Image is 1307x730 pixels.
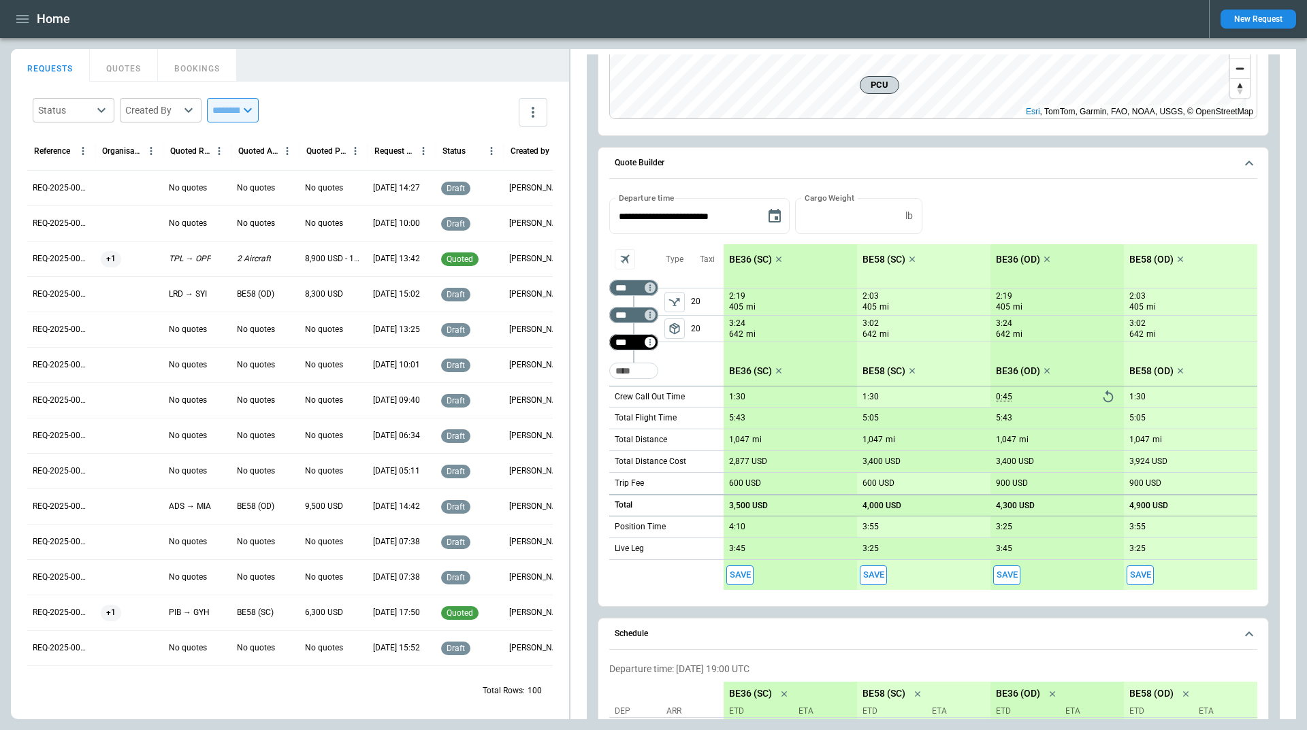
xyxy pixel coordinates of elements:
[1129,435,1150,445] p: 1,047
[615,249,635,269] span: Aircraft selection
[169,288,207,300] p: LRD → SYI
[666,254,683,265] p: Type
[691,288,724,315] p: 20
[1127,565,1154,585] span: Save this aircraft quote and copy details to clipboard
[483,685,525,697] p: Total Rows:
[860,565,887,585] span: Save this aircraft quote and copy details to clipboard
[862,413,879,423] p: 5:05
[996,329,1010,340] p: 642
[33,571,90,583] p: REQ-2025-000259
[1129,706,1188,717] p: ETD
[862,365,905,377] p: BE58 (SC)
[862,318,879,329] p: 3:02
[1129,365,1174,377] p: BE58 (OD)
[305,359,343,371] p: No quotes
[33,218,90,229] p: REQ-2025-000269
[509,430,566,442] p: George O'Bryan
[125,103,180,117] div: Created By
[615,434,667,446] p: Total Distance
[444,325,468,335] span: draft
[993,565,1020,585] span: Save this aircraft quote and copy details to clipboard
[1129,318,1146,329] p: 3:02
[509,465,566,477] p: George O'Bryan
[609,307,658,323] div: Not found
[615,391,685,403] p: Crew Call Out Time
[1129,478,1161,488] p: 900 USD
[33,324,90,335] p: REQ-2025-000266
[746,329,756,340] p: mi
[169,182,207,194] p: No quotes
[729,688,772,699] p: BE36 (SC)
[996,478,1028,488] p: 900 USD
[996,544,1012,554] p: 3:45
[33,359,90,371] p: REQ-2025-000265
[101,242,121,276] span: +1
[729,413,745,423] p: 5:43
[33,501,90,512] p: REQ-2025-000261
[509,324,566,335] p: George O'Bryan
[996,413,1012,423] p: 5:43
[729,457,767,467] p: 2,877 USD
[1221,10,1296,29] button: New Request
[511,146,549,156] div: Created by
[1230,78,1250,98] button: Reset bearing to north
[305,501,343,512] p: 9,500 USD
[238,146,278,156] div: Quoted Aircraft
[74,142,92,160] button: Reference column menu
[346,142,364,160] button: Quoted Price column menu
[1013,329,1022,340] p: mi
[724,244,1257,590] div: scrollable content
[237,182,275,194] p: No quotes
[926,706,985,717] p: ETA
[444,219,468,229] span: draft
[509,288,566,300] p: Allen Maki
[305,571,343,583] p: No quotes
[1026,107,1040,116] a: Esri
[996,706,1054,717] p: ETD
[1060,706,1118,717] p: ETA
[862,688,905,699] p: BE58 (SC)
[862,435,883,445] p: 1,047
[33,430,90,442] p: REQ-2025-000263
[305,430,343,442] p: No quotes
[33,536,90,548] p: REQ-2025-000260
[509,642,566,654] p: Ben Gundermann
[866,78,893,92] span: PCU
[305,324,343,335] p: No quotes
[169,571,207,583] p: No quotes
[373,182,420,194] p: 09/08/2025 14:27
[996,435,1016,445] p: 1,047
[237,395,275,406] p: No quotes
[444,537,468,547] span: draft
[237,359,275,371] p: No quotes
[1129,688,1174,699] p: BE58 (OD)
[374,146,415,156] div: Request Created At (UTC-05:00)
[169,395,207,406] p: No quotes
[862,291,879,301] p: 2:03
[38,103,93,117] div: Status
[664,292,685,312] span: Type of sector
[373,395,420,406] p: 08/29/2025 09:40
[305,536,343,548] p: No quotes
[996,254,1040,265] p: BE36 (OD)
[862,501,901,511] p: 4,000 USD
[237,324,275,335] p: No quotes
[996,301,1010,313] p: 405
[373,430,420,442] p: 08/27/2025 06:34
[1098,386,1118,407] button: Reset
[551,142,568,160] button: Created by column menu
[729,318,745,329] p: 3:24
[729,291,745,301] p: 2:19
[805,192,854,203] label: Cargo Weight
[860,565,887,585] button: Save
[862,254,905,265] p: BE58 (SC)
[729,301,743,313] p: 405
[1129,544,1146,554] p: 3:25
[373,607,420,618] p: 08/22/2025 17:50
[886,434,895,446] p: mi
[996,318,1012,329] p: 3:24
[415,142,432,160] button: Request Created At (UTC-05:00) column menu
[1129,413,1146,423] p: 5:05
[664,318,685,339] span: Type of sector
[1146,329,1156,340] p: mi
